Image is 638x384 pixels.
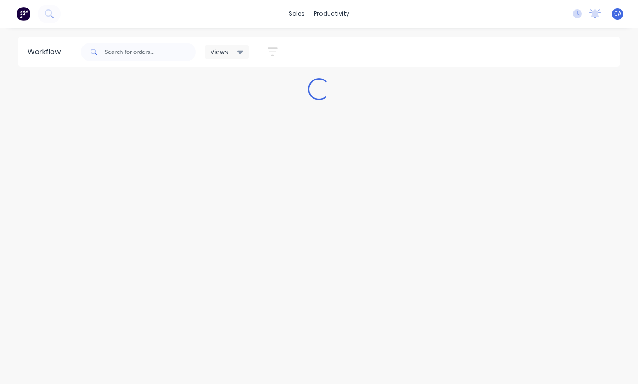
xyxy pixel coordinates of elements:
[105,43,196,61] input: Search for orders...
[284,7,309,21] div: sales
[614,10,621,18] span: CA
[211,47,228,57] span: Views
[309,7,354,21] div: productivity
[17,7,30,21] img: Factory
[28,46,65,57] div: Workflow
